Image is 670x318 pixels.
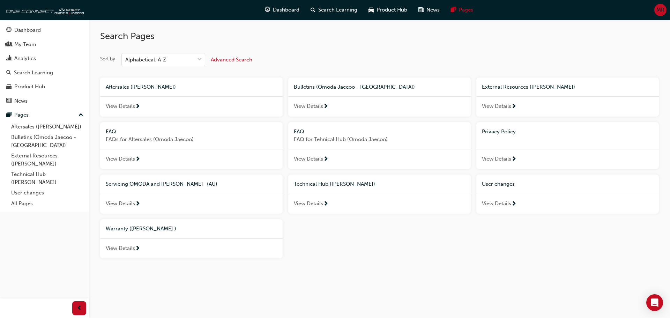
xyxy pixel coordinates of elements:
span: car-icon [368,6,374,14]
a: Dashboard [3,24,86,37]
span: next-icon [135,201,140,207]
span: next-icon [323,201,328,207]
img: oneconnect [3,3,84,17]
button: Pages [3,109,86,121]
span: View Details [294,200,323,208]
a: FAQFAQ for Tehnical Hub (Omoda Jaecoo)View Details [288,122,471,169]
div: Dashboard [14,26,41,34]
span: Aftersales ([PERSON_NAME]) [106,84,176,90]
a: User changes [8,187,86,198]
span: Bulletins (Omoda Jaecoo - [GEOGRAPHIC_DATA]) [294,84,415,90]
a: Bulletins (Omoda Jaecoo - [GEOGRAPHIC_DATA])View Details [288,77,471,117]
span: pages-icon [451,6,456,14]
span: View Details [106,244,135,252]
div: Analytics [14,54,36,62]
span: Product Hub [377,6,407,14]
div: Alphabetical: A-Z [125,56,166,64]
button: MR [654,4,667,16]
span: User changes [482,181,515,187]
span: next-icon [323,156,328,163]
span: next-icon [323,104,328,110]
span: View Details [294,155,323,163]
span: up-icon [79,111,83,120]
span: news-icon [418,6,424,14]
span: guage-icon [265,6,270,14]
a: FAQFAQs for Aftersales (Omoda Jaecoo)View Details [100,122,283,169]
span: View Details [294,102,323,110]
a: Analytics [3,52,86,65]
a: Aftersales ([PERSON_NAME]) [8,121,86,132]
span: next-icon [511,201,516,207]
span: View Details [106,200,135,208]
a: All Pages [8,198,86,209]
a: car-iconProduct Hub [363,3,413,17]
span: next-icon [135,156,140,163]
span: FAQs for Aftersales (Omoda Jaecoo) [106,135,277,143]
span: Dashboard [273,6,299,14]
span: View Details [482,200,511,208]
span: Servicing OMODA and [PERSON_NAME]- (AU) [106,181,217,187]
a: pages-iconPages [445,3,479,17]
span: guage-icon [6,27,12,34]
div: Pages [14,111,29,119]
a: Servicing OMODA and [PERSON_NAME]- (AU)View Details [100,175,283,214]
div: Search Learning [14,69,53,77]
span: View Details [106,102,135,110]
a: news-iconNews [413,3,445,17]
span: View Details [482,155,511,163]
span: next-icon [135,104,140,110]
span: Advanced Search [211,57,252,63]
span: View Details [482,102,511,110]
div: Open Intercom Messenger [646,294,663,311]
span: down-icon [197,55,202,64]
button: Advanced Search [211,53,252,66]
div: My Team [14,40,36,49]
a: My Team [3,38,86,51]
a: guage-iconDashboard [259,3,305,17]
span: pages-icon [6,112,12,118]
span: prev-icon [77,304,82,313]
div: News [14,97,28,105]
span: next-icon [511,156,516,163]
span: next-icon [135,246,140,252]
a: News [3,95,86,108]
a: User changesView Details [476,175,659,214]
span: Search Learning [318,6,357,14]
button: DashboardMy TeamAnalyticsSearch LearningProduct HubNews [3,22,86,109]
span: chart-icon [6,56,12,62]
span: FAQ [294,128,304,135]
span: View Details [106,155,135,163]
a: Warranty ([PERSON_NAME] )View Details [100,219,283,258]
span: people-icon [6,42,12,48]
a: Aftersales ([PERSON_NAME])View Details [100,77,283,117]
a: Product Hub [3,80,86,93]
a: Technical Hub ([PERSON_NAME]) [8,169,86,187]
a: Privacy PolicyView Details [476,122,659,169]
span: search-icon [311,6,315,14]
div: Sort by [100,56,115,62]
a: External Resources ([PERSON_NAME]) [8,150,86,169]
span: Privacy Policy [482,128,516,135]
span: External Resources ([PERSON_NAME]) [482,84,575,90]
span: FAQ for Tehnical Hub (Omoda Jaecoo) [294,135,465,143]
span: News [426,6,440,14]
a: Technical Hub ([PERSON_NAME])View Details [288,175,471,214]
span: Warranty ([PERSON_NAME] ) [106,225,176,232]
span: Technical Hub ([PERSON_NAME]) [294,181,375,187]
span: Pages [459,6,473,14]
a: search-iconSearch Learning [305,3,363,17]
span: car-icon [6,84,12,90]
h2: Search Pages [100,31,659,42]
div: Product Hub [14,83,45,91]
span: FAQ [106,128,116,135]
a: Bulletins (Omoda Jaecoo - [GEOGRAPHIC_DATA]) [8,132,86,150]
span: search-icon [6,70,11,76]
span: news-icon [6,98,12,104]
span: MR [656,6,664,14]
a: External Resources ([PERSON_NAME])View Details [476,77,659,117]
span: next-icon [511,104,516,110]
a: Search Learning [3,66,86,79]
